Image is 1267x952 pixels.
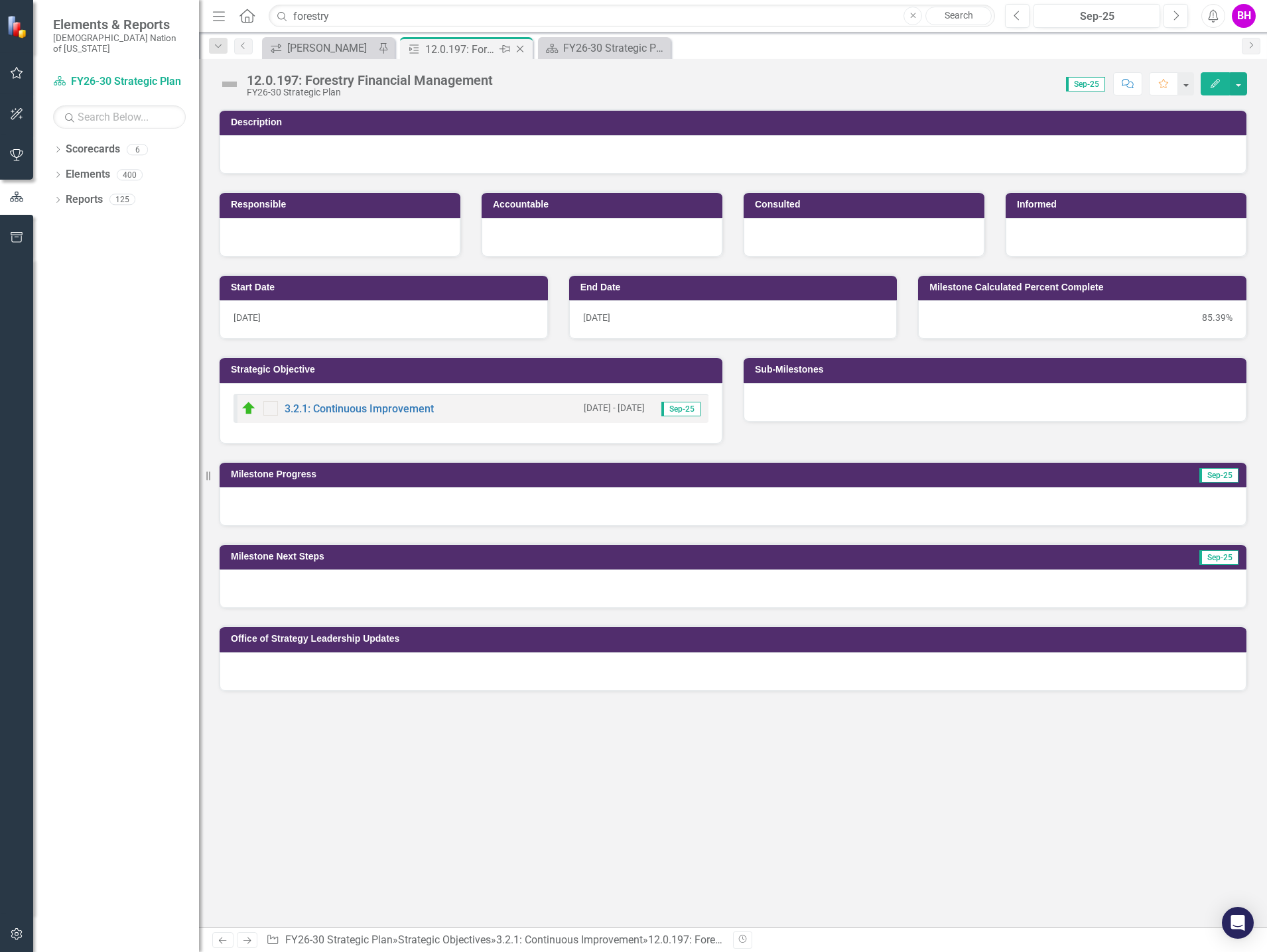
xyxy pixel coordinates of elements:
[265,40,375,56] a: [PERSON_NAME]
[109,194,135,206] div: 125
[231,634,1240,644] h3: Office of Strategy Leadership Updates
[425,41,496,58] div: 12.0.197: Forestry Financial Management
[231,200,454,209] h3: Responsible
[241,400,257,416] img: On Target
[285,933,393,946] a: FY26-30 Strategic Plan
[1034,4,1160,28] button: Sep-25
[53,32,186,54] small: [DEMOGRAPHIC_DATA] Nation of [US_STATE]
[53,74,186,89] a: FY26-30 Strategic Plan
[7,15,30,38] img: ClearPoint Strategy
[231,282,541,292] h3: Start Date
[541,40,667,56] a: FY26-30 Strategic Plan
[53,105,186,129] input: Search Below...
[1199,550,1238,565] span: Sep-25
[117,169,143,180] div: 400
[285,402,434,415] a: 3.2.1: Continuous Improvement
[584,402,645,414] small: [DATE] - [DATE]
[563,40,667,56] div: FY26-30 Strategic Plan
[66,167,110,182] a: Elements
[648,933,843,946] div: 12.0.197: Forestry Financial Management
[231,469,916,479] h3: Milestone Progress
[1066,77,1105,91] span: Sep-25
[583,312,610,323] span: [DATE]
[287,40,375,56] div: [PERSON_NAME]
[661,402,700,416] span: Sep-25
[1038,9,1156,25] div: Sep-25
[496,933,643,946] a: 3.2.1: Continuous Improvement
[247,73,493,88] div: 12.0.197: Forestry Financial Management
[1199,468,1238,483] span: Sep-25
[925,7,992,25] a: Search
[1222,907,1254,939] div: Open Intercom Messenger
[269,5,995,28] input: Search ClearPoint...
[66,192,103,208] a: Reports
[127,144,148,155] div: 6
[231,552,935,562] h3: Milestone Next Steps
[233,312,261,323] span: [DATE]
[231,117,1240,127] h3: Description
[932,311,1233,324] div: 85.39%
[755,200,978,209] h3: Consulted
[219,74,240,95] img: Not Defined
[247,88,493,97] div: FY26-30 Strategic Plan
[493,200,716,209] h3: Accountable
[66,142,120,157] a: Scorecards
[755,365,1240,375] h3: Sub-Milestones
[929,282,1240,292] h3: Milestone Calculated Percent Complete
[398,933,491,946] a: Strategic Objectives
[1017,200,1240,209] h3: Informed
[1232,4,1256,28] button: BH
[580,282,891,292] h3: End Date
[266,933,723,948] div: » » »
[53,17,186,32] span: Elements & Reports
[231,365,716,375] h3: Strategic Objective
